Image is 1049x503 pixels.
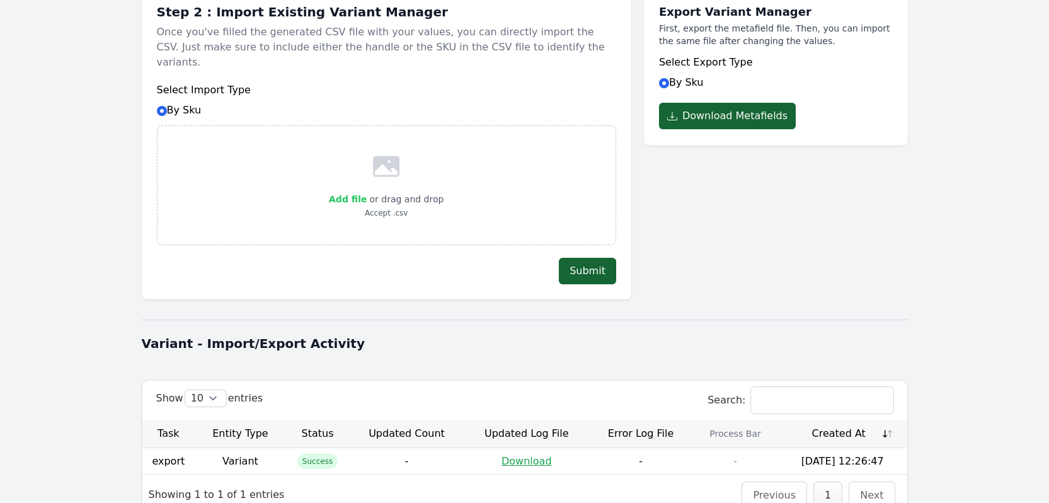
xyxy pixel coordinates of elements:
[367,192,444,207] p: or drag and drop
[860,489,883,501] a: Next
[157,83,616,98] h6: Select Import Type
[751,387,893,413] input: Search:
[778,420,907,448] th: Created At: activate to sort column ascending
[329,194,367,204] span: Add file
[297,454,338,469] span: Success
[659,55,893,70] h6: Select Export Type
[157,20,616,75] p: Once you've filled the generated CSV file with your values, you can directly import the CSV. Just...
[692,448,778,474] td: -
[559,258,616,284] button: Submit
[825,489,831,501] a: 1
[708,394,893,406] label: Search:
[142,335,908,352] h1: Variant - Import/Export Activity
[753,489,796,501] a: Previous
[157,4,616,20] h1: Step 2 : Import Existing Variant Manager
[778,448,907,474] td: [DATE] 12:26:47
[639,455,643,467] span: -
[502,455,552,467] a: Download
[185,390,226,407] select: Showentries
[659,22,893,47] p: First, export the metafield file. Then, you can import the same file after changing the values.
[157,83,616,118] div: By Sku
[329,207,444,219] p: Accept .csv
[405,455,409,467] span: -
[659,55,893,90] div: By Sku
[659,4,893,20] h1: Export Variant Manager
[156,392,263,404] label: Show entries
[142,448,195,474] td: export
[659,103,796,129] button: Download Metafields
[195,448,285,474] td: Variant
